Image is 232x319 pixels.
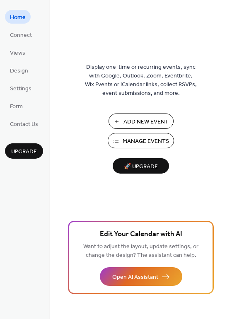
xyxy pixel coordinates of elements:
[100,229,182,240] span: Edit Your Calendar with AI
[123,118,169,126] span: Add New Event
[5,46,30,59] a: Views
[83,241,198,261] span: Want to adjust the layout, update settings, or change the design? The assistant can help.
[5,117,43,130] a: Contact Us
[109,114,174,129] button: Add New Event
[5,28,37,41] a: Connect
[5,63,33,77] a: Design
[5,81,36,95] a: Settings
[108,133,174,148] button: Manage Events
[10,120,38,129] span: Contact Us
[11,147,37,156] span: Upgrade
[10,49,25,58] span: Views
[10,102,23,111] span: Form
[10,67,28,75] span: Design
[123,137,169,146] span: Manage Events
[113,158,169,174] button: 🚀 Upgrade
[100,267,182,286] button: Open AI Assistant
[5,143,43,159] button: Upgrade
[112,273,158,282] span: Open AI Assistant
[85,63,197,98] span: Display one-time or recurring events, sync with Google, Outlook, Zoom, Eventbrite, Wix Events or ...
[10,13,26,22] span: Home
[5,10,31,24] a: Home
[5,99,28,113] a: Form
[118,161,164,172] span: 🚀 Upgrade
[10,85,31,93] span: Settings
[10,31,32,40] span: Connect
